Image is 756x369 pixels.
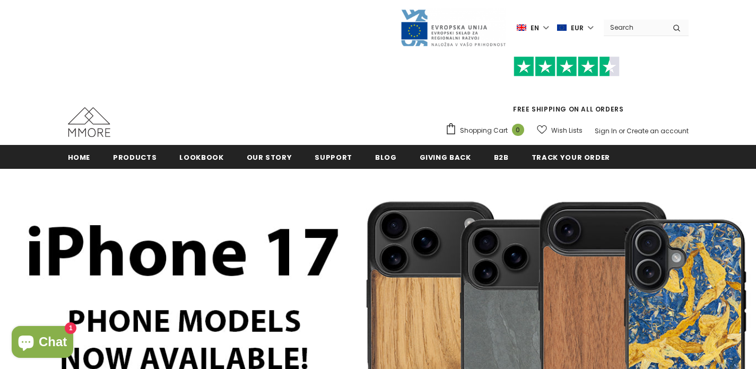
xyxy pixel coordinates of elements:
inbox-online-store-chat: Shopify online store chat [8,326,76,361]
span: Lookbook [179,152,223,162]
iframe: Customer reviews powered by Trustpilot [445,76,689,104]
a: Home [68,145,91,169]
a: Blog [375,145,397,169]
a: Giving back [420,145,471,169]
span: Giving back [420,152,471,162]
a: support [315,145,352,169]
img: i-lang-1.png [517,23,526,32]
span: 0 [512,124,524,136]
a: Sign In [595,126,617,135]
span: B2B [494,152,509,162]
a: B2B [494,145,509,169]
a: Products [113,145,157,169]
span: Wish Lists [551,125,583,136]
img: Javni Razpis [400,8,506,47]
a: Our Story [247,145,292,169]
span: Our Story [247,152,292,162]
span: Track your order [532,152,610,162]
a: Wish Lists [537,121,583,140]
span: EUR [571,23,584,33]
span: FREE SHIPPING ON ALL ORDERS [445,61,689,114]
img: Trust Pilot Stars [514,56,620,77]
img: MMORE Cases [68,107,110,137]
a: Track your order [532,145,610,169]
a: Shopping Cart 0 [445,123,529,139]
span: Products [113,152,157,162]
a: Javni Razpis [400,23,506,32]
span: en [531,23,539,33]
span: Blog [375,152,397,162]
a: Create an account [627,126,689,135]
span: Home [68,152,91,162]
input: Search Site [604,20,665,35]
a: Lookbook [179,145,223,169]
span: support [315,152,352,162]
span: Shopping Cart [460,125,508,136]
span: or [619,126,625,135]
